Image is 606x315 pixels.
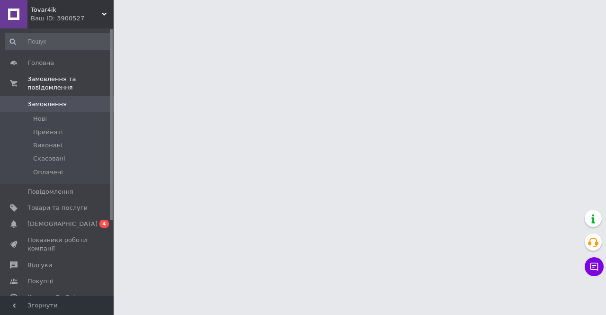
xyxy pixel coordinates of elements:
[27,293,79,302] span: Каталог ProSale
[33,115,47,123] span: Нові
[27,277,53,286] span: Покупці
[31,6,102,14] span: Tovar4ik
[27,188,73,196] span: Повідомлення
[27,100,67,108] span: Замовлення
[31,14,114,23] div: Ваш ID: 3900527
[27,204,88,212] span: Товари та послуги
[585,257,604,276] button: Чат з покупцем
[33,168,63,177] span: Оплачені
[5,33,112,50] input: Пошук
[27,75,114,92] span: Замовлення та повідомлення
[99,220,109,228] span: 4
[33,128,62,136] span: Прийняті
[27,59,54,67] span: Головна
[33,154,65,163] span: Скасовані
[33,141,62,150] span: Виконані
[27,236,88,253] span: Показники роботи компанії
[27,220,98,228] span: [DEMOGRAPHIC_DATA]
[27,261,52,270] span: Відгуки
